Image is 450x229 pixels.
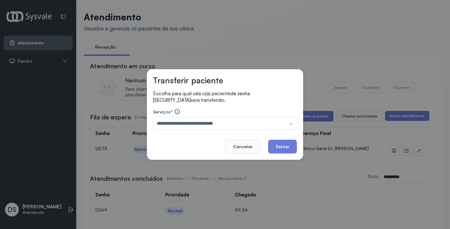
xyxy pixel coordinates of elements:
span: de senha [SECURITY_DATA] [153,91,250,103]
span: Serviços [153,109,171,114]
p: Escolha para qual sala o(a) paciente será transferido. [153,90,297,103]
h3: Transferir paciente [153,75,223,85]
button: Salvar [268,140,297,154]
button: Cancelar [225,140,261,154]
